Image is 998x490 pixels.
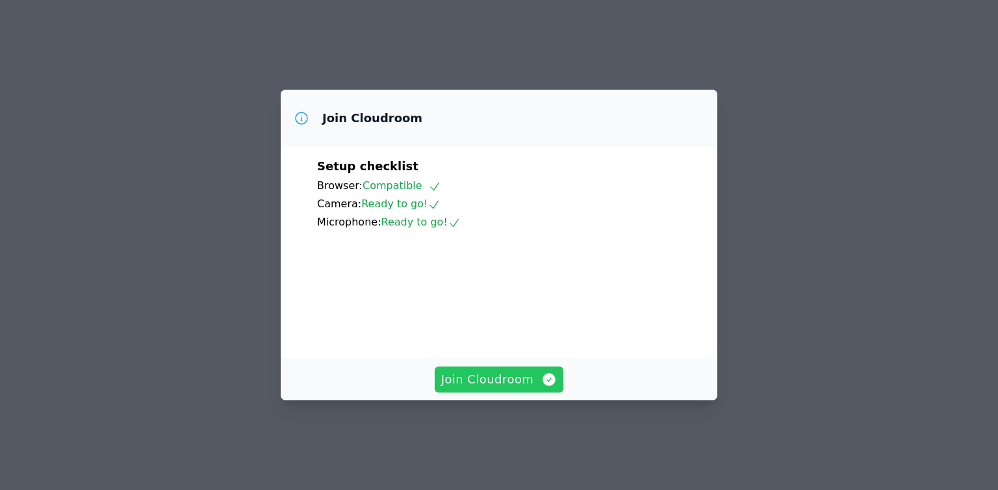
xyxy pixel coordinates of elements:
[363,179,441,192] span: Compatible
[317,159,418,173] span: Setup checklist
[317,179,363,192] span: Browser:
[381,216,461,228] span: Ready to go!
[361,198,441,210] span: Ready to go!
[435,367,564,393] button: Join Cloudroom
[322,110,422,126] h3: Join Cloudroom
[441,370,557,389] span: Join Cloudroom
[317,216,381,228] span: Microphone:
[317,198,361,210] span: Camera:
